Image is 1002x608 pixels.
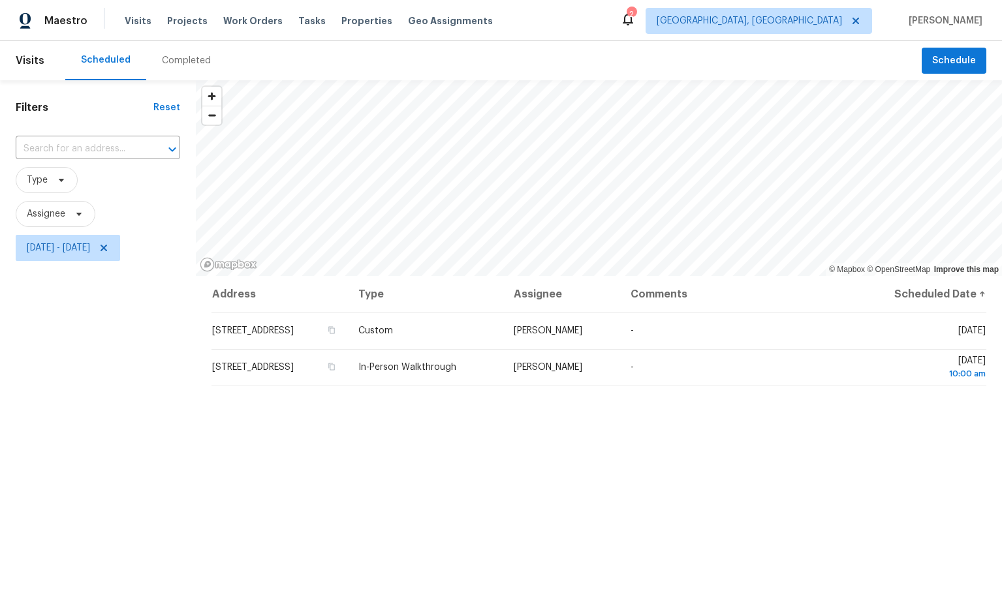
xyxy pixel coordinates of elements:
[200,257,257,272] a: Mapbox homepage
[514,326,582,335] span: [PERSON_NAME]
[358,363,456,372] span: In-Person Walkthrough
[408,14,493,27] span: Geo Assignments
[27,174,48,187] span: Type
[298,16,326,25] span: Tasks
[162,54,211,67] div: Completed
[211,276,348,312] th: Address
[81,53,131,67] div: Scheduled
[212,326,294,335] span: [STREET_ADDRESS]
[853,276,986,312] th: Scheduled Date ↑
[631,326,634,335] span: -
[16,46,44,75] span: Visits
[932,53,976,69] span: Schedule
[657,14,842,27] span: [GEOGRAPHIC_DATA], [GEOGRAPHIC_DATA]
[627,8,636,21] div: 2
[153,101,180,114] div: Reset
[958,326,986,335] span: [DATE]
[16,139,144,159] input: Search for an address...
[326,361,337,372] button: Copy Address
[863,367,986,380] div: 10:00 am
[326,324,337,336] button: Copy Address
[631,363,634,372] span: -
[867,265,930,274] a: OpenStreetMap
[903,14,982,27] span: [PERSON_NAME]
[514,363,582,372] span: [PERSON_NAME]
[358,326,393,335] span: Custom
[922,48,986,74] button: Schedule
[27,207,65,220] span: Assignee
[44,14,87,27] span: Maestro
[202,87,221,106] button: Zoom in
[620,276,853,312] th: Comments
[167,14,208,27] span: Projects
[863,356,986,380] span: [DATE]
[202,106,221,125] button: Zoom out
[934,265,999,274] a: Improve this map
[16,101,153,114] h1: Filters
[503,276,620,312] th: Assignee
[223,14,283,27] span: Work Orders
[212,363,294,372] span: [STREET_ADDRESS]
[27,241,90,254] span: [DATE] - [DATE]
[196,80,1002,276] canvas: Map
[125,14,151,27] span: Visits
[348,276,503,312] th: Type
[829,265,865,274] a: Mapbox
[163,140,181,159] button: Open
[341,14,392,27] span: Properties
